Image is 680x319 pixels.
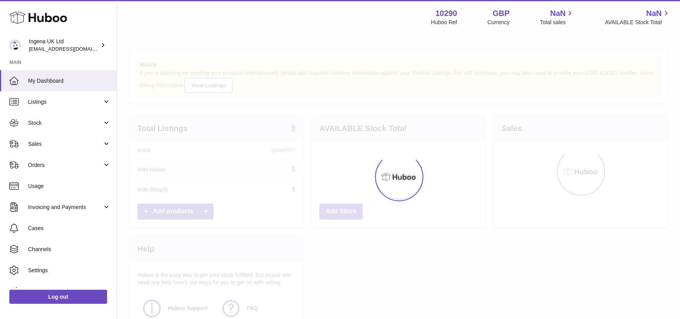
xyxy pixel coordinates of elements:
[28,183,111,190] span: Usage
[28,140,102,148] span: Sales
[488,19,510,26] div: Currency
[29,46,115,52] span: [EMAIL_ADDRESS][DOMAIN_NAME]
[29,38,99,53] div: Ingena UK Ltd
[540,19,574,26] span: Total sales
[28,288,111,295] span: Returns
[646,8,662,19] span: NaN
[28,267,111,274] span: Settings
[605,8,671,26] a: NaN AVAILABLE Stock Total
[493,8,509,19] strong: GBP
[28,225,111,232] span: Cases
[28,119,102,127] span: Stock
[550,8,565,19] span: NaN
[28,161,102,169] span: Orders
[28,98,102,106] span: Listings
[540,8,574,26] a: NaN Total sales
[28,246,111,253] span: Channels
[9,290,107,304] a: Log out
[431,19,457,26] div: Huboo Ref
[605,19,671,26] span: AVAILABLE Stock Total
[28,204,102,211] span: Invoicing and Payments
[28,77,111,85] span: My Dashboard
[435,8,457,19] strong: 10290
[9,39,21,51] img: internalAdmin-10290@internal.huboo.com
